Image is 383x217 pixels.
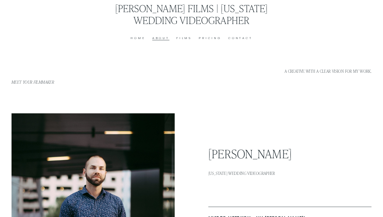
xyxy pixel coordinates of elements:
a: [PERSON_NAME] Films | [US_STATE] Wedding Videographer [115,2,268,27]
a: Contact [228,35,253,41]
h1: [US_STATE] Wedding Videographer [208,171,371,175]
a: Films [176,35,192,41]
h4: A CREATIVE WITH A CLEAR VISION FOR MY WORK. [284,69,371,73]
a: About [152,35,169,41]
h2: [PERSON_NAME] [208,147,371,160]
em: Meet your filmmaker [12,79,54,85]
a: Home [130,35,145,41]
a: Pricing [199,35,221,41]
